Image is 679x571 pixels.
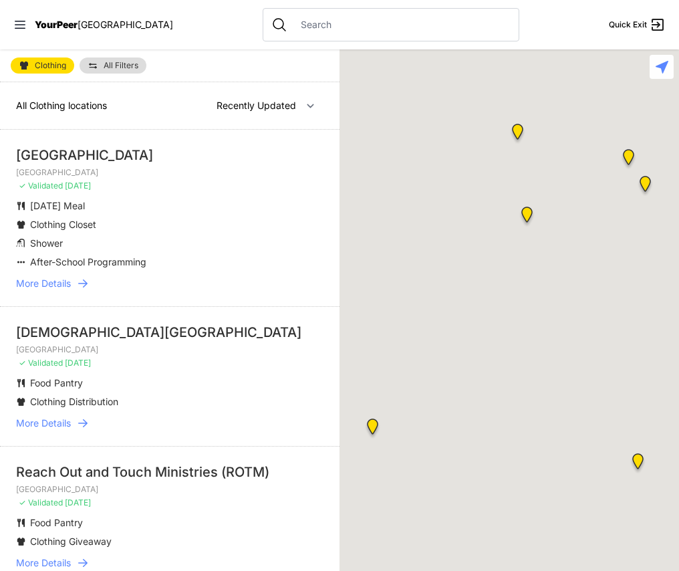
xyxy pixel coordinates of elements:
p: [GEOGRAPHIC_DATA] [16,167,323,178]
span: [DATE] [65,181,91,191]
span: ✓ Validated [19,358,63,368]
span: More Details [16,417,71,430]
span: [DATE] Meal [30,200,85,211]
span: Clothing Distribution [30,396,118,407]
span: More Details [16,556,71,570]
span: Food Pantry [30,517,83,528]
span: All Clothing locations [16,100,107,111]
p: [GEOGRAPHIC_DATA] [16,344,323,355]
span: Quick Exit [609,19,647,30]
div: Uptown/Harlem DYCD Youth Drop-in Center [620,149,637,170]
span: Clothing Giveaway [30,536,112,547]
div: [DEMOGRAPHIC_DATA][GEOGRAPHIC_DATA] [16,323,323,342]
div: The Cathedral Church of St. John the Divine [519,207,535,228]
div: [GEOGRAPHIC_DATA] [16,146,323,164]
a: More Details [16,417,323,430]
span: More Details [16,277,71,290]
a: YourPeer[GEOGRAPHIC_DATA] [35,21,173,29]
span: After-School Programming [30,256,146,267]
a: More Details [16,277,323,290]
span: YourPeer [35,19,78,30]
span: Shower [30,237,63,249]
div: Manhattan [509,124,526,145]
a: More Details [16,556,323,570]
span: [GEOGRAPHIC_DATA] [78,19,173,30]
a: Quick Exit [609,17,666,33]
span: Clothing Closet [30,219,96,230]
p: [GEOGRAPHIC_DATA] [16,484,323,495]
span: [DATE] [65,497,91,507]
a: All Filters [80,58,146,74]
span: Food Pantry [30,377,83,388]
input: Search [293,18,511,31]
div: Avenue Church [630,453,646,475]
span: Clothing [35,62,66,70]
div: Reach Out and Touch Ministries (ROTM) [16,463,323,481]
a: Clothing [11,58,74,74]
span: ✓ Validated [19,181,63,191]
span: ✓ Validated [19,497,63,507]
span: All Filters [104,62,138,70]
span: [DATE] [65,358,91,368]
